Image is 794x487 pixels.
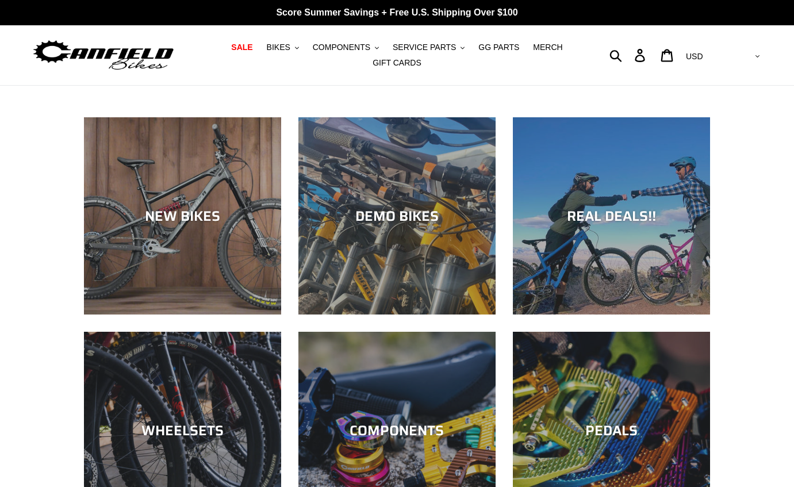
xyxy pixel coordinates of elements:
[84,117,281,315] a: NEW BIKES
[373,58,421,68] span: GIFT CARDS
[298,117,496,315] a: DEMO BIKES
[231,43,252,52] span: SALE
[298,208,496,224] div: DEMO BIKES
[387,40,470,55] button: SERVICE PARTS
[307,40,385,55] button: COMPONENTS
[527,40,568,55] a: MERCH
[298,423,496,439] div: COMPONENTS
[473,40,525,55] a: GG PARTS
[513,117,710,315] a: REAL DEALS!!
[225,40,258,55] a: SALE
[267,43,290,52] span: BIKES
[84,423,281,439] div: WHEELSETS
[478,43,519,52] span: GG PARTS
[393,43,456,52] span: SERVICE PARTS
[533,43,562,52] span: MERCH
[513,423,710,439] div: PEDALS
[261,40,305,55] button: BIKES
[313,43,370,52] span: COMPONENTS
[32,37,175,74] img: Canfield Bikes
[513,208,710,224] div: REAL DEALS!!
[84,208,281,224] div: NEW BIKES
[367,55,427,71] a: GIFT CARDS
